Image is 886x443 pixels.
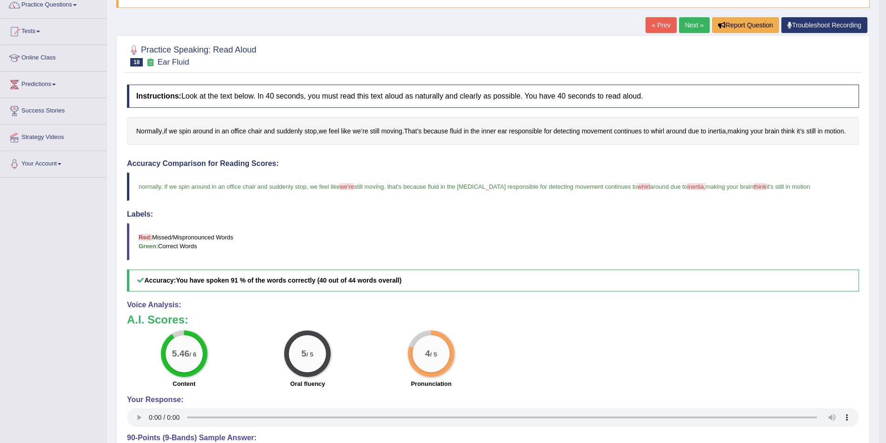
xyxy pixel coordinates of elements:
span: Click to see word definition [136,126,162,136]
span: we feel like [310,183,340,190]
span: Click to see word definition [750,126,763,136]
span: Click to see word definition [169,126,177,136]
span: Click to see word definition [765,126,779,136]
span: Click to see word definition [450,126,462,136]
span: Click to see word definition [370,126,380,136]
span: think [753,183,766,190]
span: Click to see word definition [341,126,351,136]
span: Click to see word definition [797,126,805,136]
span: Click to see word definition [651,126,664,136]
a: Online Class [0,45,107,68]
a: Next » [679,17,710,33]
label: Pronunciation [411,379,451,388]
span: making your brain [706,183,753,190]
label: Oral fluency [290,379,325,388]
span: 18 [130,58,143,66]
span: Click to see word definition [193,126,213,136]
span: Click to see word definition [329,126,340,136]
span: Click to see word definition [222,126,229,136]
span: Click to see word definition [582,126,612,136]
span: Click to see word definition [464,126,469,136]
div: , , . , . [127,117,859,145]
big: 5.46 [172,349,189,359]
span: normally [139,183,161,190]
span: Click to see word definition [498,126,507,136]
a: Troubleshoot Recording [781,17,867,33]
span: Click to see word definition [164,126,167,136]
a: Tests [0,19,107,42]
span: we're [340,183,354,190]
span: . [384,183,386,190]
b: A.I. Scores: [127,313,188,326]
span: Click to see word definition [305,126,317,136]
span: Click to see word definition [553,126,580,136]
span: Click to see word definition [179,126,191,136]
span: Click to see word definition [248,126,262,136]
span: Click to see word definition [825,126,844,136]
span: Click to see word definition [666,126,686,136]
h5: Accuracy: [127,270,859,291]
span: still moving [354,183,384,190]
h4: Your Response: [127,396,859,404]
h4: Voice Analysis: [127,301,859,309]
big: 4 [425,349,430,359]
small: Ear Fluid [158,58,189,66]
a: Predictions [0,72,107,95]
b: Green: [139,243,158,250]
span: Click to see word definition [644,126,649,136]
span: Click to see word definition [544,126,552,136]
span: Click to see word definition [264,126,275,136]
h4: Labels: [127,210,859,218]
span: Click to see word definition [381,126,402,136]
span: Click to see word definition [424,126,448,136]
span: that's because fluid in the [MEDICAL_DATA] responsible for detecting movement continues to [387,183,638,190]
a: Your Account [0,151,107,174]
small: Exam occurring question [145,58,155,67]
span: Click to see word definition [404,126,422,136]
span: Click to see word definition [353,126,368,136]
h4: 90-Points (9-Bands) Sample Answer: [127,434,859,442]
button: Report Question [712,17,779,33]
span: Click to see word definition [806,126,816,136]
a: Success Stories [0,98,107,121]
b: Instructions: [136,92,181,100]
span: whirl [638,183,650,190]
span: inertia, [687,183,706,190]
span: Click to see word definition [509,126,542,136]
span: Click to see word definition [818,126,823,136]
span: Click to see word definition [708,126,726,136]
span: Click to see word definition [701,126,706,136]
span: Click to see word definition [781,126,795,136]
span: if we spin around in an office chair and suddenly stop [164,183,306,190]
big: 5 [302,349,307,359]
a: « Prev [646,17,676,33]
h4: Look at the text below. In 40 seconds, you must read this text aloud as naturally and clearly as ... [127,85,859,108]
small: / 6 [189,351,196,358]
b: You have spoken 91 % of the words correctly (40 out of 44 words overall) [176,277,401,284]
span: Click to see word definition [481,126,496,136]
span: around due to [650,183,687,190]
blockquote: Missed/Mispronounced Words Correct Words [127,223,859,260]
span: Click to see word definition [471,126,480,136]
span: Click to see word definition [277,126,303,136]
h4: Accuracy Comparison for Reading Scores: [127,159,859,168]
span: , [306,183,308,190]
span: Click to see word definition [727,126,748,136]
h2: Practice Speaking: Read Aloud [127,43,256,66]
b: Red: [139,234,152,241]
small: / 5 [306,351,313,358]
span: Click to see word definition [215,126,220,136]
label: Content [173,379,195,388]
span: , [161,183,163,190]
span: Click to see word definition [319,126,327,136]
span: it's still in motion [766,183,810,190]
small: / 5 [430,351,437,358]
span: Click to see word definition [614,126,642,136]
span: Click to see word definition [231,126,246,136]
span: Click to see word definition [688,126,699,136]
a: Strategy Videos [0,125,107,148]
